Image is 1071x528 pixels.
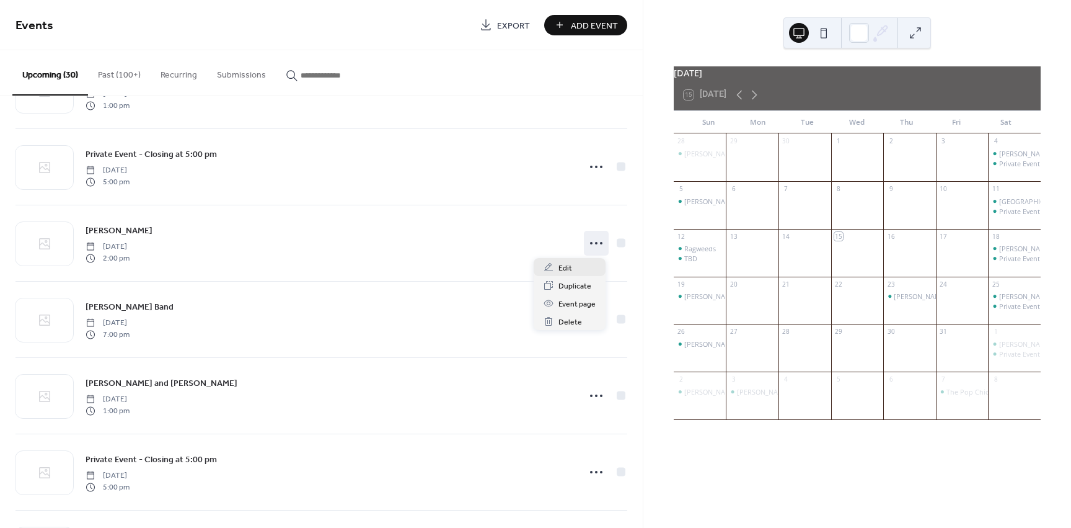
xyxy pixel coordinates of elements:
div: [PERSON_NAME] [684,197,738,206]
div: [PERSON_NAME] Band [894,292,966,301]
div: 2 [677,375,685,384]
div: 31 [939,328,948,336]
span: 1:00 pm [86,405,130,416]
div: 4 [992,137,1000,146]
span: Private Event - Closing at 5:00 pm [86,148,217,161]
span: [DATE] [86,470,130,481]
div: The Pop Chicks [936,387,989,396]
span: [DATE] [86,318,130,329]
div: [PERSON_NAME] [684,387,738,396]
div: TBD [684,254,697,263]
div: Thu [882,110,932,134]
div: 6 [729,184,738,193]
div: 9 [887,184,896,193]
div: 5 [834,375,843,384]
div: [PERSON_NAME] [737,387,790,396]
div: 22 [834,280,843,289]
span: Add Event [571,19,618,32]
div: Private Event - Closing at 5:00 pm [988,207,1041,216]
div: Ken Wenzel [674,292,726,301]
div: Private Event - Closing at 5:00 pm [988,254,1041,263]
span: Duplicate [558,280,591,293]
div: 3 [729,375,738,384]
div: [PERSON_NAME] [999,339,1052,349]
button: Past (100+) [88,50,151,94]
div: 7 [782,184,790,193]
button: Upcoming (30) [12,50,88,96]
span: Edit [558,262,572,275]
div: Robbie Limon Band [883,292,936,301]
div: Ragweeds [684,244,716,253]
span: Private Event - Closing at 5:00 pm [86,454,217,467]
div: 28 [677,137,685,146]
div: Private Event - Closing at 5:00 pm [988,159,1041,168]
a: [PERSON_NAME] Band [86,300,174,314]
div: 4 [782,375,790,384]
div: 18 [992,232,1000,241]
span: Delete [558,316,582,329]
div: 24 [939,280,948,289]
span: 5:00 pm [86,176,130,187]
div: 15 [834,232,843,241]
div: David Mininberg [988,244,1041,253]
div: Robbie Limon [674,387,726,396]
div: [PERSON_NAME], [PERSON_NAME] and [PERSON_NAME] - Blues at it's Finest [684,339,927,349]
div: 5 [677,184,685,193]
div: 7 [939,375,948,384]
div: 11 [992,184,1000,193]
div: 3 [939,137,948,146]
div: Robbie Limon [674,197,726,206]
div: Liberty Street [988,197,1041,206]
span: [PERSON_NAME] Band [86,301,174,314]
div: [PERSON_NAME] [999,244,1052,253]
div: 28 [782,328,790,336]
span: [PERSON_NAME] [86,225,152,238]
div: 29 [834,328,843,336]
div: [PERSON_NAME] [684,292,738,301]
div: Steve Boyd and Friends [988,149,1041,158]
span: 1:00 pm [86,100,130,111]
div: 23 [887,280,896,289]
a: [PERSON_NAME] [86,223,152,238]
div: Mike Tash, Mary Shaver and Bob Mallardi - Blues at it's Finest [674,339,726,349]
span: 7:00 pm [86,329,130,340]
div: 30 [887,328,896,336]
span: 2:00 pm [86,253,130,264]
span: [DATE] [86,241,130,253]
div: The Nighthawks [726,387,778,396]
div: Fri [932,110,981,134]
span: Event page [558,298,596,311]
a: Export [470,15,539,35]
div: 14 [782,232,790,241]
a: Private Event - Closing at 5:00 pm [86,147,217,161]
div: [DATE] [674,66,1041,80]
div: [PERSON_NAME] and [PERSON_NAME] [684,149,807,158]
div: 21 [782,280,790,289]
div: Mon [733,110,783,134]
div: 2 [887,137,896,146]
div: 20 [729,280,738,289]
div: 1 [834,137,843,146]
div: Julianna MacDowell and Mike Ault [988,292,1041,301]
div: Ragweeds [674,244,726,253]
div: 29 [729,137,738,146]
div: Tue [783,110,832,134]
div: 19 [677,280,685,289]
div: 25 [992,280,1000,289]
button: Add Event [544,15,627,35]
div: TBD [674,254,726,263]
div: Lenny Burridge [988,339,1041,349]
div: 26 [677,328,685,336]
a: [PERSON_NAME] and [PERSON_NAME] [86,376,237,390]
div: 30 [782,137,790,146]
span: [PERSON_NAME] and [PERSON_NAME] [86,377,237,390]
button: Submissions [207,50,276,94]
a: Private Event - Closing at 5:00 pm [86,452,217,467]
div: 16 [887,232,896,241]
div: 8 [992,375,1000,384]
div: 1 [992,328,1000,336]
span: Export [497,19,530,32]
div: Private Event - Closing at 5:00 pm [988,302,1041,311]
div: 12 [677,232,685,241]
